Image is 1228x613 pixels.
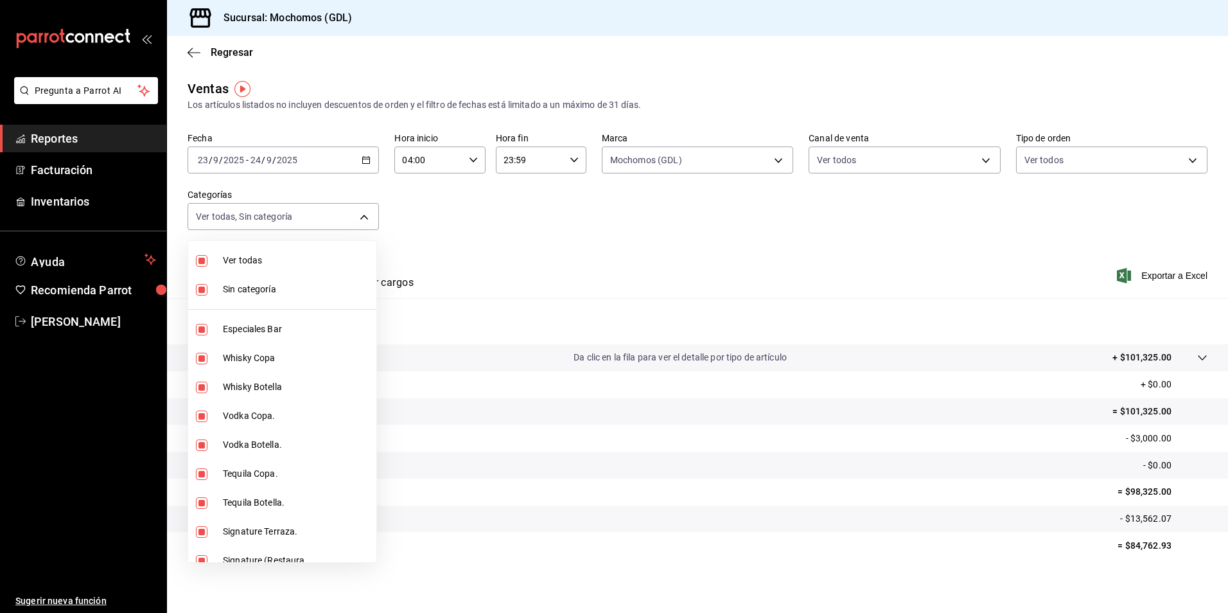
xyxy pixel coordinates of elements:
img: Tooltip marker [234,81,250,97]
span: Especiales Bar [223,323,371,336]
span: Whisky Copa [223,351,371,365]
span: Signature (Restaura. [223,554,371,567]
span: Vodka Botella. [223,438,371,452]
span: Tequila Botella. [223,496,371,510]
span: Signature Terraza. [223,525,371,538]
span: Whisky Botella [223,380,371,394]
span: Vodka Copa. [223,409,371,423]
span: Tequila Copa. [223,467,371,481]
span: Sin categoría [223,283,371,296]
span: Ver todas [223,254,371,267]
